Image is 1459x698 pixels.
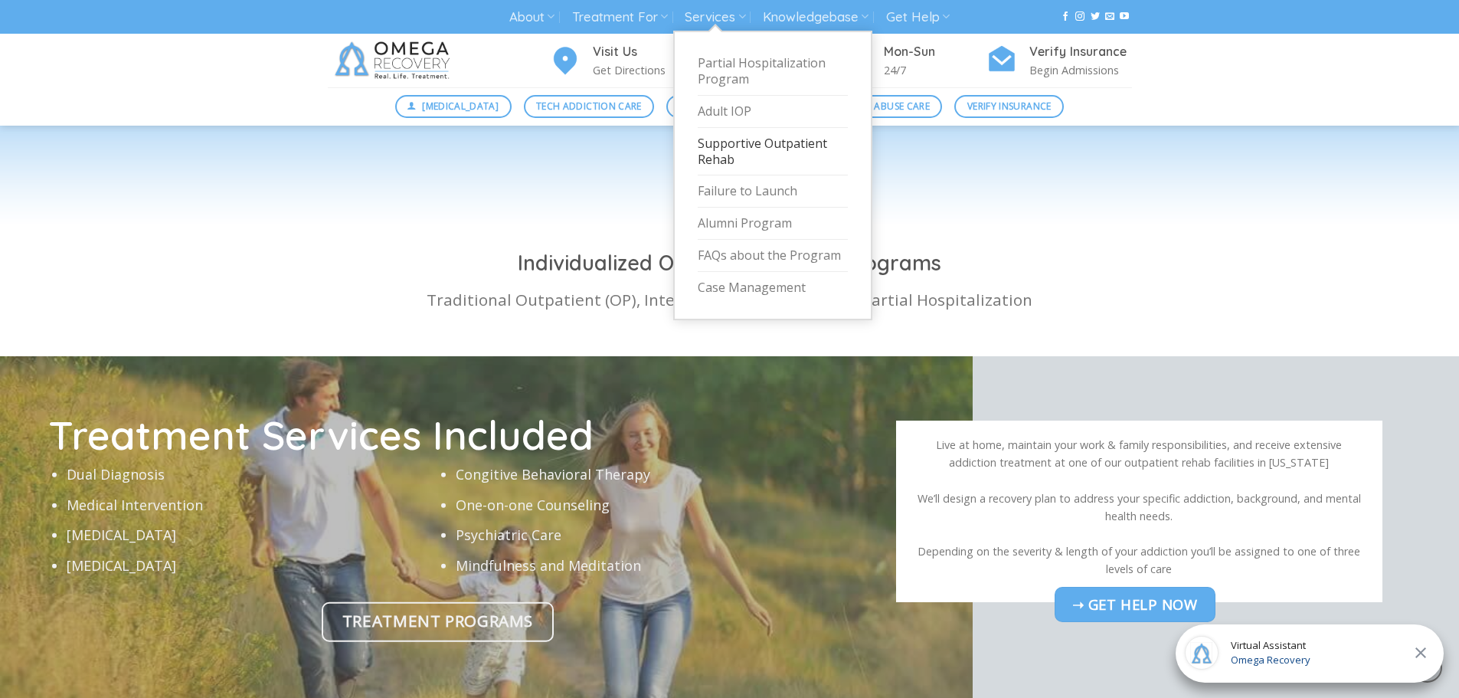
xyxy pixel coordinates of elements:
[593,42,695,62] h4: Visit Us
[395,95,512,118] a: [MEDICAL_DATA]
[805,95,942,118] a: Substance Abuse Care
[456,554,827,576] li: Mindfulness and Meditation
[1072,593,1198,615] span: ➝ Get help now
[593,61,695,79] p: Get Directions
[536,99,642,113] span: Tech Addiction Care
[572,3,668,31] a: Treatment For
[456,524,827,546] li: Psychiatric Care
[328,250,1132,277] h1: Individualized Outpatient Rehab Programs
[884,61,986,79] p: 24/7
[67,464,438,486] li: Dual Diagnosis
[322,602,554,642] a: Treatment Programs
[550,42,695,80] a: Visit Us Get Directions
[986,42,1132,80] a: Verify Insurance Begin Admissions
[666,95,793,118] a: Mental Health Care
[67,524,438,546] li: [MEDICAL_DATA]
[1055,587,1215,622] a: ➝ Get help now
[342,608,533,634] span: Treatment Programs
[328,287,1132,313] p: Traditional Outpatient (OP), Intensive Outpatient (IOP) & Partial Hospitalization
[698,128,848,176] a: Supportive Outpatient Rehab
[509,3,554,31] a: About
[1029,42,1132,62] h4: Verify Insurance
[967,99,1052,113] span: Verify Insurance
[685,3,745,31] a: Services
[698,272,848,303] a: Case Management
[911,542,1367,578] div: Depending on the severity & length of your addiction you’ll be assigned to one of three levels of...
[1120,11,1129,22] a: Follow on YouTube
[1075,11,1084,22] a: Follow on Instagram
[911,436,1367,471] div: Live at home, maintain your work & family responsibilities, and receive extensive addiction treat...
[1061,11,1070,22] a: Follow on Facebook
[456,464,827,486] li: Congitive Behavioral Therapy
[911,490,1367,525] div: We’ll design a recovery plan to address your specific addiction, background, and mental health ne...
[698,48,848,96] a: Partial Hospitalization Program
[954,95,1064,118] a: Verify Insurance
[48,415,826,455] h2: Treatment Services Included
[67,554,438,576] li: [MEDICAL_DATA]
[524,95,655,118] a: Tech Addiction Care
[456,493,827,516] li: One-on-one Counseling
[763,3,869,31] a: Knowledgebase
[698,175,848,208] a: Failure to Launch
[67,493,438,516] li: Medical Intervention
[818,99,930,113] span: Substance Abuse Care
[886,3,950,31] a: Get Help
[698,240,848,272] a: FAQs about the Program
[422,99,499,113] span: [MEDICAL_DATA]
[884,42,986,62] h4: Mon-Sun
[1091,11,1100,22] a: Follow on Twitter
[698,96,848,128] a: Adult IOP
[1105,11,1114,22] a: Send us an email
[698,208,848,240] a: Alumni Program
[1029,61,1132,79] p: Begin Admissions
[328,34,462,87] img: Omega Recovery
